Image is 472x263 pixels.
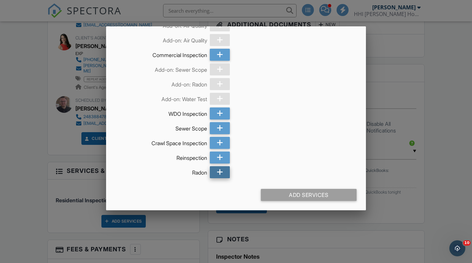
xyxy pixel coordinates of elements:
div: Sewer Scope [115,122,207,132]
iframe: Intercom live chat [449,240,465,256]
div: Add Services [261,189,357,201]
div: Commercial Inspection [115,49,207,59]
div: Add-on: Water Test [115,93,207,103]
div: Crawl Space Inspection [115,137,207,147]
div: WDO Inspection [115,107,207,117]
div: Reinspection [115,152,207,162]
div: Add-on: Air Quality [115,34,207,44]
div: Radon [115,166,207,176]
span: 10 [463,240,471,246]
div: Add-on: Radon [115,78,207,88]
div: Add-on: Sewer Scope [115,63,207,73]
